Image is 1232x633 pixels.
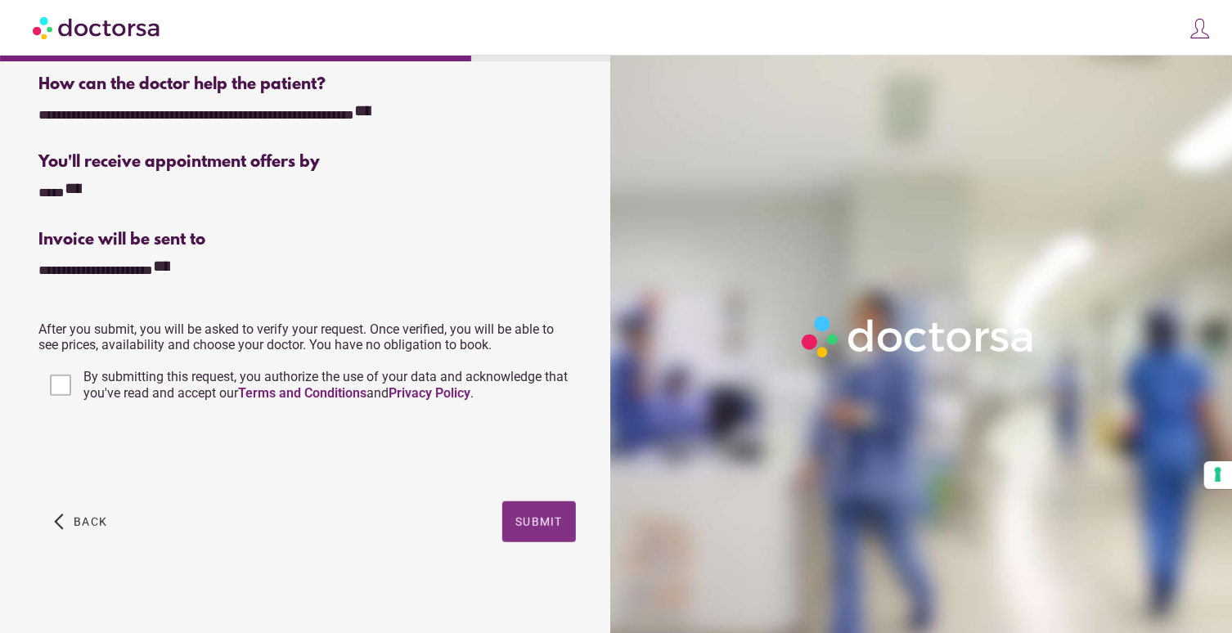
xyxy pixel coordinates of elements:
[502,501,576,542] button: Submit
[1189,17,1212,40] img: icons8-customer-100.png
[39,75,576,94] div: How can the doctor help the patient?
[47,501,114,542] button: arrow_back_ios Back
[84,369,569,401] span: By submitting this request, you authorize the use of your data and acknowledge that you've read a...
[33,9,162,46] img: Doctorsa.com
[39,153,576,172] div: You'll receive appointment offers by
[389,385,471,401] a: Privacy Policy
[239,385,367,401] a: Terms and Conditions
[1204,461,1232,489] button: Your consent preferences for tracking technologies
[39,321,576,352] p: After you submit, you will be asked to verify your request. Once verified, you will be able to se...
[39,421,288,485] iframe: reCAPTCHA
[39,231,576,249] div: Invoice will be sent to
[74,515,107,528] span: Back
[795,309,1041,364] img: Logo-Doctorsa-trans-White-partial-flat.png
[515,515,563,528] span: Submit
